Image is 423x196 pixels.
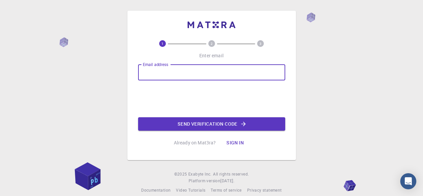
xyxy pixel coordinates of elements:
[189,178,220,184] span: Platform version
[143,62,168,67] label: Email address
[161,86,262,112] iframe: reCAPTCHA
[176,187,205,194] a: Video Tutorials
[211,41,213,46] text: 2
[188,171,212,177] span: Exabyte Inc.
[221,136,249,149] button: Sign in
[162,41,164,46] text: 1
[138,117,285,131] button: Send verification code
[211,187,241,194] a: Terms of service
[211,187,241,193] span: Terms of service
[213,171,249,178] span: All rights reserved.
[199,52,224,59] p: Enter email
[141,187,171,194] a: Documentation
[188,171,212,178] a: Exabyte Inc.
[400,173,416,189] div: Open Intercom Messenger
[141,187,171,193] span: Documentation
[220,178,234,184] a: [DATE].
[174,139,216,146] p: Already on Mat3ra?
[247,187,282,194] a: Privacy statement
[259,41,261,46] text: 3
[247,187,282,193] span: Privacy statement
[176,187,205,193] span: Video Tutorials
[174,171,188,178] span: © 2025
[220,178,234,183] span: [DATE] .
